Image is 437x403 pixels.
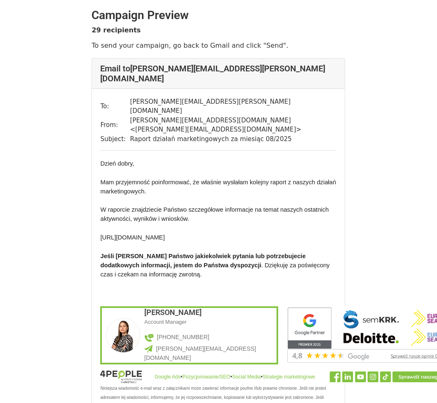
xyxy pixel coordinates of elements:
td: [PERSON_NAME][EMAIL_ADDRESS][DOMAIN_NAME] < [PERSON_NAME][EMAIL_ADDRESS][DOMAIN_NAME] > [130,116,337,134]
span: Dzień dobry, [100,160,134,167]
span: Jeśli [PERSON_NAME] Państwo jakiekolwiek pytania lub potrzebujecie dodatkowych informacji, jestem... [100,253,307,269]
a: Google Ads [155,374,180,380]
img: ... [355,371,366,382]
td: Subject: [100,134,130,144]
a: Social Media [232,374,261,380]
img: ... [330,371,341,382]
span: W raporcie znajdziecie Państwo szczegółowe informacje na temat naszych ostatnich aktywności, wyni... [100,206,330,222]
img: ... [342,371,353,382]
a: Pozycjonowanie/SEO [182,374,230,380]
a: [PERSON_NAME][EMAIL_ADDRESS][DOMAIN_NAME] [144,345,256,361]
h2: [PERSON_NAME] [144,308,277,317]
a: [URL][DOMAIN_NAME] [100,233,165,241]
td: Raport działań marketingowych za miesiąc 08/2025 [130,134,337,144]
span: . Dziękuję za poświęcony czas i czekam na informację zwrotną. [100,262,331,278]
span: Mam przyjemność poinformować, że właśnie wysłałam kolejny raport z naszych działań marketingowych. [100,179,338,195]
a: [PHONE_NUMBER] [157,334,209,340]
span: • [230,374,232,380]
img: ... [106,314,140,357]
img: ... [287,308,331,349]
span: • [261,374,263,380]
img: ... [343,310,399,347]
span: Account Manager [144,319,187,325]
span: • [180,374,183,380]
img: ... [144,334,153,342]
img: ... [368,371,378,382]
a: Strategie marketingowe [263,374,315,380]
img: ... [144,345,153,353]
h2: Campaign Preview [91,8,345,22]
img: ... [100,371,141,383]
strong: 29 recipients [91,26,141,34]
td: [PERSON_NAME][EMAIL_ADDRESS][PERSON_NAME][DOMAIN_NAME] [130,97,337,116]
h4: Email to [PERSON_NAME][EMAIL_ADDRESS][PERSON_NAME][DOMAIN_NAME] [100,64,336,83]
span: [URL][DOMAIN_NAME] [100,234,165,241]
img: ... [380,371,391,382]
td: To: [100,97,130,116]
td: From: [100,116,130,134]
p: To send your campaign, go back to Gmail and click "Send". [91,41,345,50]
